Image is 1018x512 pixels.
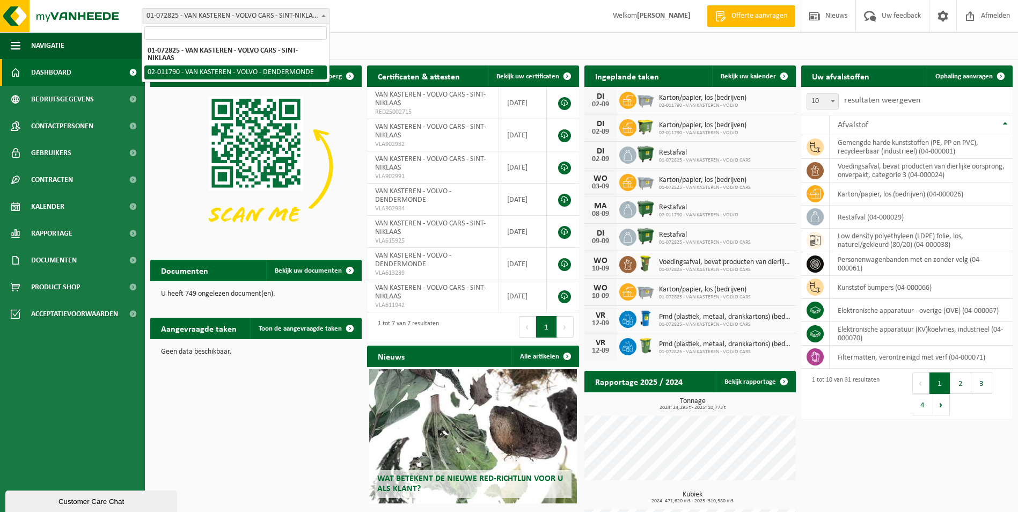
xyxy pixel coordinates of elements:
h2: Documenten [150,260,219,281]
button: Previous [912,372,929,394]
span: Bekijk uw kalender [721,73,776,80]
span: Pmd (plastiek, metaal, drankkartons) (bedrijven) [659,340,790,349]
img: WB-1100-HPE-GN-01 [636,145,655,163]
span: Rapportage [31,220,72,247]
td: karton/papier, los (bedrijven) (04-000026) [830,182,1013,206]
div: DI [590,120,611,128]
td: personenwagenbanden met en zonder velg (04-000061) [830,252,1013,276]
button: 2 [950,372,971,394]
span: VLA611942 [375,301,490,310]
span: Kalender [31,193,64,220]
h3: Tonnage [590,398,796,411]
span: Dashboard [31,59,71,86]
span: Pmd (plastiek, metaal, drankkartons) (bedrijven) [659,313,790,321]
td: elektronische apparatuur (KV)koelvries, industrieel (04-000070) [830,322,1013,346]
span: VAN KASTEREN - VOLVO - DENDERMONDE [375,187,451,204]
img: Download de VHEPlus App [150,87,362,246]
a: Ophaling aanvragen [927,65,1012,87]
span: Verberg [318,73,342,80]
img: WB-2500-GAL-GY-01 [636,90,655,108]
span: Contactpersonen [31,113,93,140]
li: 02-011790 - VAN KASTEREN - VOLVO - DENDERMONDE [144,65,327,79]
h2: Rapportage 2025 / 2024 [584,371,693,392]
span: Navigatie [31,32,64,59]
td: voedingsafval, bevat producten van dierlijke oorsprong, onverpakt, categorie 3 (04-000024) [830,159,1013,182]
button: Verberg [310,65,361,87]
span: Offerte aanvragen [729,11,790,21]
span: Karton/papier, los (bedrijven) [659,176,751,185]
img: WB-1100-HPE-GN-01 [636,200,655,218]
button: Next [933,394,950,415]
div: 03-09 [590,183,611,191]
span: 01-072825 - VAN KASTEREN - VOLVO CARS [659,321,790,328]
span: Restafval [659,203,738,212]
span: 01-072825 - VAN KASTEREN - VOLVO CARS [659,267,790,273]
div: 10-09 [590,292,611,300]
span: Karton/papier, los (bedrijven) [659,286,751,294]
img: WB-2500-GAL-GY-01 [636,172,655,191]
h2: Aangevraagde taken [150,318,247,339]
span: 10 [807,93,839,109]
span: 2024: 471,620 m3 - 2025: 310,580 m3 [590,499,796,504]
span: RED25002715 [375,108,490,116]
span: VLA615925 [375,237,490,245]
td: [DATE] [499,119,547,151]
td: filtermatten, verontreinigd met verf (04-000071) [830,346,1013,369]
td: [DATE] [499,184,547,216]
div: DI [590,92,611,101]
button: Next [557,316,574,338]
span: 01-072825 - VAN KASTEREN - VOLVO CARS - SINT-NIKLAAS [142,9,329,24]
span: 02-011790 - VAN KASTEREN - VOLVO [659,212,738,218]
span: VLA902991 [375,172,490,181]
img: WB-0240-HPE-BE-01 [636,309,655,327]
td: elektronische apparatuur - overige (OVE) (04-000067) [830,299,1013,322]
a: Alle artikelen [511,346,578,367]
span: 10 [807,94,838,109]
span: Contracten [31,166,73,193]
span: Restafval [659,231,751,239]
p: Geen data beschikbaar. [161,348,351,356]
div: 12-09 [590,347,611,355]
h3: Kubiek [590,491,796,504]
span: VLA902984 [375,204,490,213]
span: VAN KASTEREN - VOLVO CARS - SINT-NIKLAAS [375,155,486,172]
button: 1 [929,372,950,394]
div: WO [590,284,611,292]
div: 1 tot 10 van 31 resultaten [807,371,880,416]
td: kunststof bumpers (04-000066) [830,276,1013,299]
a: Bekijk rapportage [716,371,795,392]
td: [DATE] [499,87,547,119]
span: 02-011790 - VAN KASTEREN - VOLVO [659,103,746,109]
span: VAN KASTEREN - VOLVO - DENDERMONDE [375,252,451,268]
p: U heeft 749 ongelezen document(en). [161,290,351,298]
div: WO [590,174,611,183]
li: 01-072825 - VAN KASTEREN - VOLVO CARS - SINT-NIKLAAS [144,44,327,65]
h2: Uw afvalstoffen [801,65,880,86]
span: Karton/papier, los (bedrijven) [659,121,746,130]
td: [DATE] [499,280,547,312]
button: Previous [519,316,536,338]
h2: Certificaten & attesten [367,65,471,86]
span: 2024: 24,295 t - 2025: 10,773 t [590,405,796,411]
td: low density polyethyleen (LDPE) folie, los, naturel/gekleurd (80/20) (04-000038) [830,229,1013,252]
span: VAN KASTEREN - VOLVO CARS - SINT-NIKLAAS [375,284,486,301]
span: Afvalstof [838,121,868,129]
h2: Ingeplande taken [584,65,670,86]
div: 02-09 [590,128,611,136]
div: DI [590,147,611,156]
img: WB-1100-HPE-GN-01 [636,227,655,245]
span: Bedrijfsgegevens [31,86,94,113]
span: VLA613239 [375,269,490,277]
span: 01-072825 - VAN KASTEREN - VOLVO CARS [659,239,751,246]
div: DI [590,229,611,238]
button: 1 [536,316,557,338]
div: VR [590,339,611,347]
img: WB-0060-HPE-GN-50 [636,254,655,273]
span: Karton/papier, los (bedrijven) [659,94,746,103]
span: 02-011790 - VAN KASTEREN - VOLVO [659,130,746,136]
label: resultaten weergeven [844,96,920,105]
div: 1 tot 7 van 7 resultaten [372,315,439,339]
span: 01-072825 - VAN KASTEREN - VOLVO CARS - SINT-NIKLAAS [142,8,329,24]
td: [DATE] [499,248,547,280]
span: VAN KASTEREN - VOLVO CARS - SINT-NIKLAAS [375,91,486,107]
